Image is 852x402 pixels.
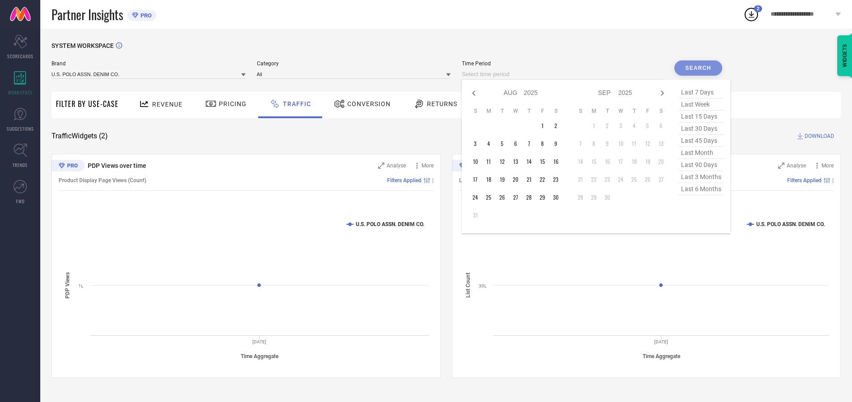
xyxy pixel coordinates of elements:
text: U.S. POLO ASSN. DENIM CO. [356,221,424,227]
td: Sun Aug 24 2025 [469,191,482,204]
div: Premium [452,160,485,173]
span: FWD [16,198,25,205]
th: Thursday [627,107,641,115]
td: Thu Aug 28 2025 [522,191,536,204]
span: Filters Applied [787,177,822,184]
td: Sat Aug 30 2025 [549,191,562,204]
div: Next month [657,88,668,98]
td: Sat Sep 27 2025 [654,173,668,186]
span: DOWNLOAD [805,132,834,141]
th: Saturday [549,107,562,115]
td: Mon Sep 01 2025 [587,119,601,133]
td: Tue Sep 23 2025 [601,173,614,186]
td: Thu Aug 07 2025 [522,137,536,150]
span: last 3 months [679,171,724,183]
td: Mon Sep 08 2025 [587,137,601,150]
text: [DATE] [252,339,266,344]
td: Fri Sep 12 2025 [641,137,654,150]
span: Pricing [219,100,247,107]
input: Select time period [462,69,663,80]
text: 1L [78,283,84,288]
td: Thu Sep 25 2025 [627,173,641,186]
td: Tue Aug 12 2025 [495,155,509,168]
span: last 90 days [679,159,724,171]
td: Fri Aug 08 2025 [536,137,549,150]
td: Sun Sep 14 2025 [574,155,587,168]
span: Partner Insights [51,5,123,24]
td: Sun Sep 07 2025 [574,137,587,150]
th: Thursday [522,107,536,115]
span: WORKSPACE [8,89,33,96]
div: Open download list [743,6,759,22]
span: SYSTEM WORKSPACE [51,42,114,49]
td: Sat Sep 06 2025 [654,119,668,133]
th: Sunday [574,107,587,115]
td: Tue Sep 02 2025 [601,119,614,133]
text: [DATE] [654,339,668,344]
div: Previous month [469,88,479,98]
svg: Zoom [778,163,784,169]
td: Wed Sep 03 2025 [614,119,627,133]
th: Monday [587,107,601,115]
td: Wed Sep 24 2025 [614,173,627,186]
td: Fri Aug 01 2025 [536,119,549,133]
td: Fri Aug 15 2025 [536,155,549,168]
td: Mon Aug 18 2025 [482,173,495,186]
th: Wednesday [614,107,627,115]
td: Mon Sep 29 2025 [587,191,601,204]
th: Wednesday [509,107,522,115]
span: PDP Views over time [88,162,146,169]
span: Analyse [387,163,406,169]
td: Tue Aug 26 2025 [495,191,509,204]
span: Time Period [462,60,663,67]
td: Tue Sep 09 2025 [601,137,614,150]
span: last 6 months [679,183,724,195]
td: Fri Aug 22 2025 [536,173,549,186]
span: Conversion [347,100,391,107]
div: Premium [51,160,85,173]
tspan: PDP Views [64,272,71,298]
td: Wed Sep 17 2025 [614,155,627,168]
td: Thu Sep 04 2025 [627,119,641,133]
tspan: Time Aggregate [642,353,680,359]
th: Tuesday [601,107,614,115]
span: Brand [51,60,246,67]
span: | [832,177,834,184]
td: Wed Sep 10 2025 [614,137,627,150]
span: last 45 days [679,135,724,147]
text: 30L [479,283,487,288]
td: Sun Aug 31 2025 [469,209,482,222]
span: last week [679,98,724,111]
td: Fri Sep 26 2025 [641,173,654,186]
td: Fri Sep 19 2025 [641,155,654,168]
span: 2 [757,6,759,12]
span: Category [257,60,451,67]
span: Traffic Widgets ( 2 ) [51,132,108,141]
td: Sat Aug 16 2025 [549,155,562,168]
td: Thu Sep 18 2025 [627,155,641,168]
td: Wed Aug 27 2025 [509,191,522,204]
td: Thu Sep 11 2025 [627,137,641,150]
td: Wed Aug 20 2025 [509,173,522,186]
td: Sun Sep 21 2025 [574,173,587,186]
span: | [432,177,434,184]
svg: Zoom [378,163,384,169]
td: Mon Aug 11 2025 [482,155,495,168]
span: Revenue [152,101,183,108]
td: Sun Aug 10 2025 [469,155,482,168]
tspan: List Count [465,273,471,298]
td: Tue Sep 16 2025 [601,155,614,168]
span: Returns [427,100,457,107]
span: last 30 days [679,123,724,135]
span: Product Display Page Views (Count) [59,177,146,184]
th: Sunday [469,107,482,115]
span: last 7 days [679,86,724,98]
span: TRENDS [13,162,28,168]
th: Friday [536,107,549,115]
td: Tue Sep 30 2025 [601,191,614,204]
td: Sat Sep 13 2025 [654,137,668,150]
td: Mon Aug 25 2025 [482,191,495,204]
span: last 15 days [679,111,724,123]
span: More [422,163,434,169]
span: last month [679,147,724,159]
